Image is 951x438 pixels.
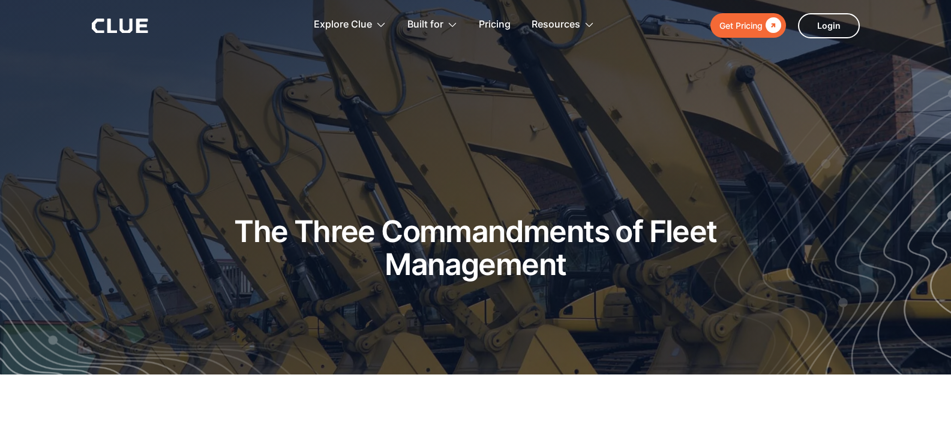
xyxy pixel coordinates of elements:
[710,13,786,38] a: Get Pricing
[532,6,580,44] div: Resources
[763,18,781,33] div: 
[206,215,746,281] h1: The Three Commandments of Fleet Management
[798,13,860,38] a: Login
[407,6,458,44] div: Built for
[314,6,386,44] div: Explore Clue
[407,6,443,44] div: Built for
[532,6,595,44] div: Resources
[686,19,951,374] img: Three commandments of fleet management
[314,6,372,44] div: Explore Clue
[719,18,763,33] div: Get Pricing
[479,6,511,44] a: Pricing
